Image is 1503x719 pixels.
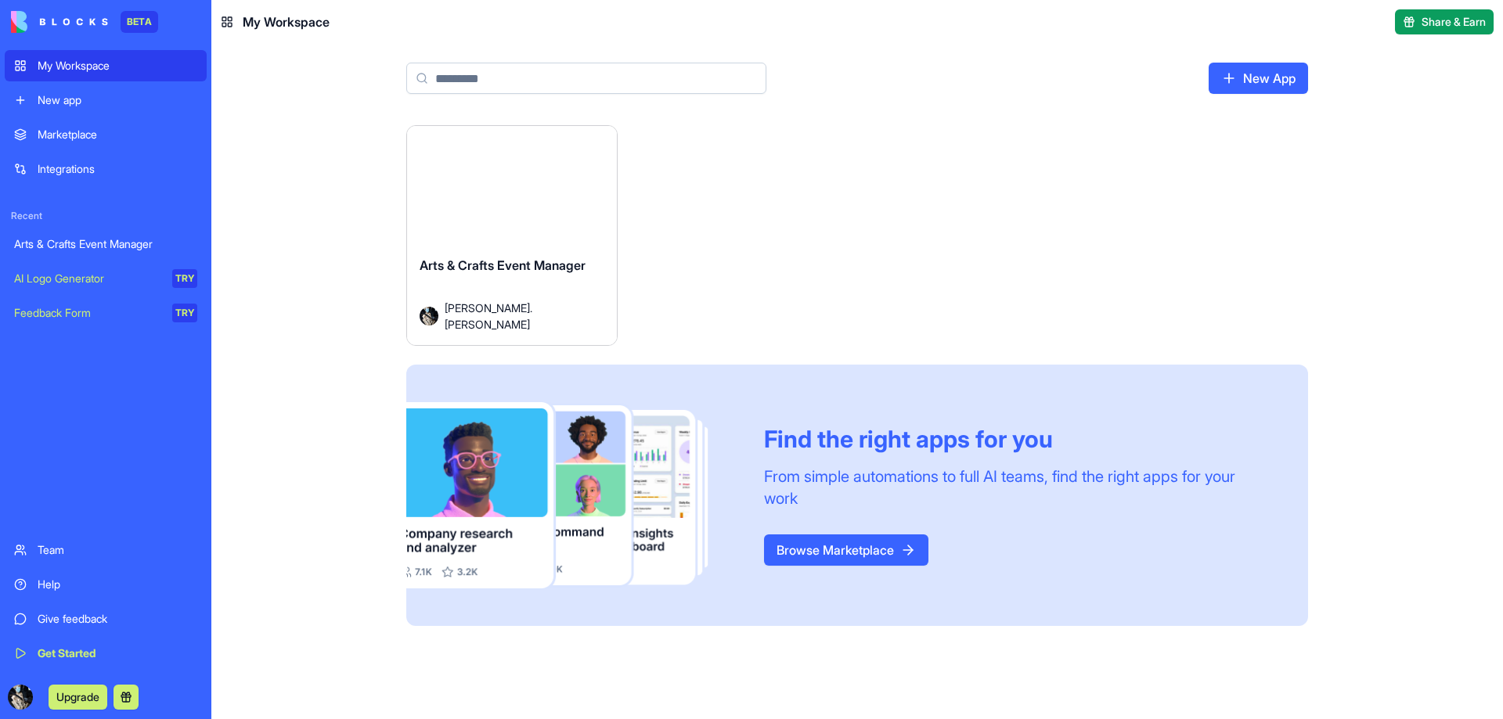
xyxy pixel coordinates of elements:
[11,11,108,33] img: logo
[14,271,161,286] div: AI Logo Generator
[14,305,161,321] div: Feedback Form
[5,210,207,222] span: Recent
[38,577,197,592] div: Help
[38,542,197,558] div: Team
[764,425,1271,453] div: Find the right apps for you
[38,161,197,177] div: Integrations
[420,307,438,325] img: Avatar
[5,228,207,260] a: Arts & Crafts Event Manager
[5,603,207,635] a: Give feedback
[406,402,739,589] img: Frame_181_egmpey.png
[243,13,330,31] span: My Workspace
[11,11,158,33] a: BETA
[5,84,207,116] a: New app
[14,236,197,252] div: Arts & Crafts Event Manager
[5,569,207,600] a: Help
[5,297,207,329] a: Feedback FormTRY
[38,645,197,661] div: Get Started
[5,50,207,81] a: My Workspace
[172,269,197,288] div: TRY
[49,685,107,710] button: Upgrade
[5,153,207,185] a: Integrations
[420,257,586,273] span: Arts & Crafts Event Manager
[5,263,207,294] a: AI Logo GeneratorTRY
[1422,14,1486,30] span: Share & Earn
[172,304,197,322] div: TRY
[1209,63,1308,94] a: New App
[445,300,592,333] span: [PERSON_NAME].[PERSON_NAME]
[5,534,207,566] a: Team
[8,685,33,710] img: bones_opt_al65qh.jpg
[5,119,207,150] a: Marketplace
[38,58,197,74] div: My Workspace
[121,11,158,33] div: BETA
[49,688,107,704] a: Upgrade
[406,125,618,346] a: Arts & Crafts Event ManagerAvatar[PERSON_NAME].[PERSON_NAME]
[1395,9,1494,34] button: Share & Earn
[38,611,197,627] div: Give feedback
[38,92,197,108] div: New app
[38,127,197,142] div: Marketplace
[5,638,207,669] a: Get Started
[764,466,1271,509] div: From simple automations to full AI teams, find the right apps for your work
[764,534,928,566] a: Browse Marketplace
